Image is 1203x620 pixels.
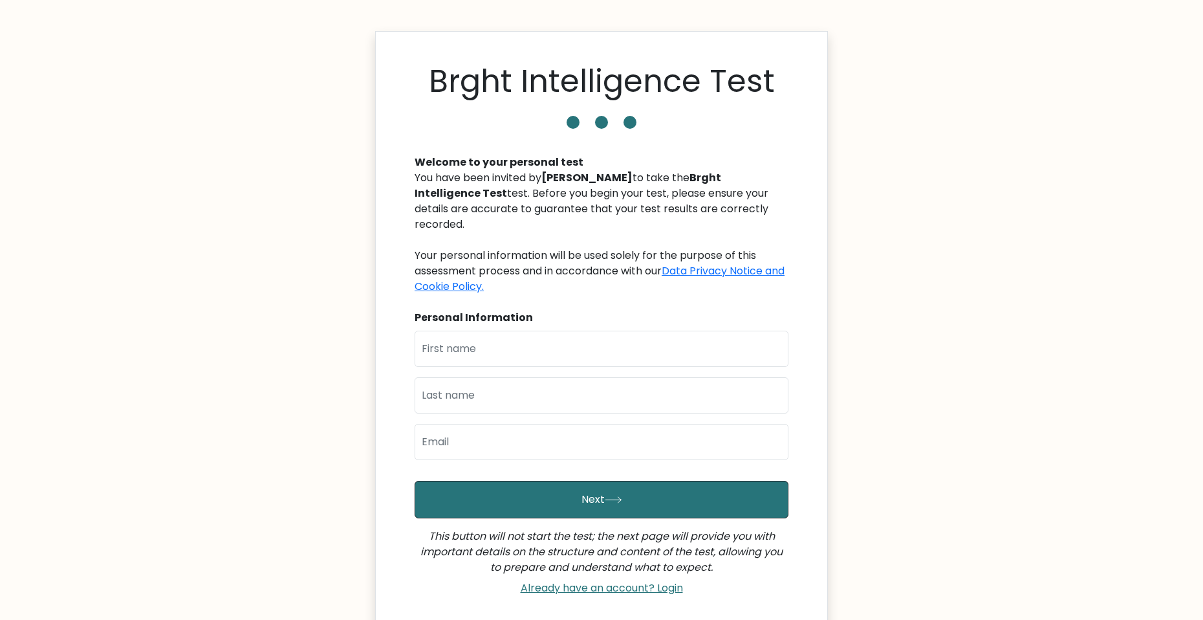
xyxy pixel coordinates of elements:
[415,377,788,414] input: Last name
[415,331,788,367] input: First name
[541,170,633,185] b: [PERSON_NAME]
[415,155,788,170] div: Welcome to your personal test
[415,310,788,326] div: Personal Information
[415,170,788,294] div: You have been invited by to take the test. Before you begin your test, please ensure your details...
[415,170,721,201] b: Brght Intelligence Test
[429,63,775,100] h1: Brght Intelligence Test
[415,481,788,518] button: Next
[420,529,783,575] i: This button will not start the test; the next page will provide you with important details on the...
[515,581,688,595] a: Already have an account? Login
[415,263,785,294] a: Data Privacy Notice and Cookie Policy.
[415,424,788,460] input: Email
